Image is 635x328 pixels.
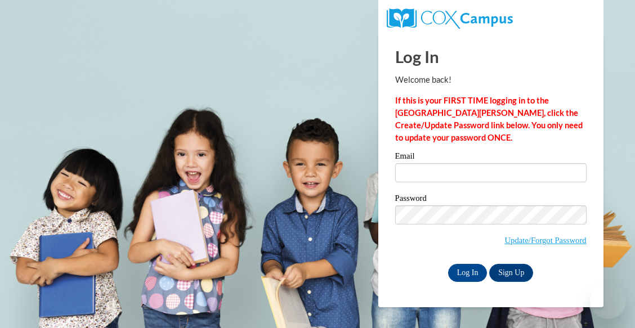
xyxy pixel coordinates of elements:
[505,236,587,245] a: Update/Forgot Password
[395,194,587,205] label: Password
[395,152,587,163] label: Email
[395,45,587,68] h1: Log In
[395,74,587,86] p: Welcome back!
[448,264,488,282] input: Log In
[387,8,513,29] img: COX Campus
[590,283,626,319] iframe: Button to launch messaging window
[489,264,533,282] a: Sign Up
[395,96,583,142] strong: If this is your FIRST TIME logging in to the [GEOGRAPHIC_DATA][PERSON_NAME], click the Create/Upd...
